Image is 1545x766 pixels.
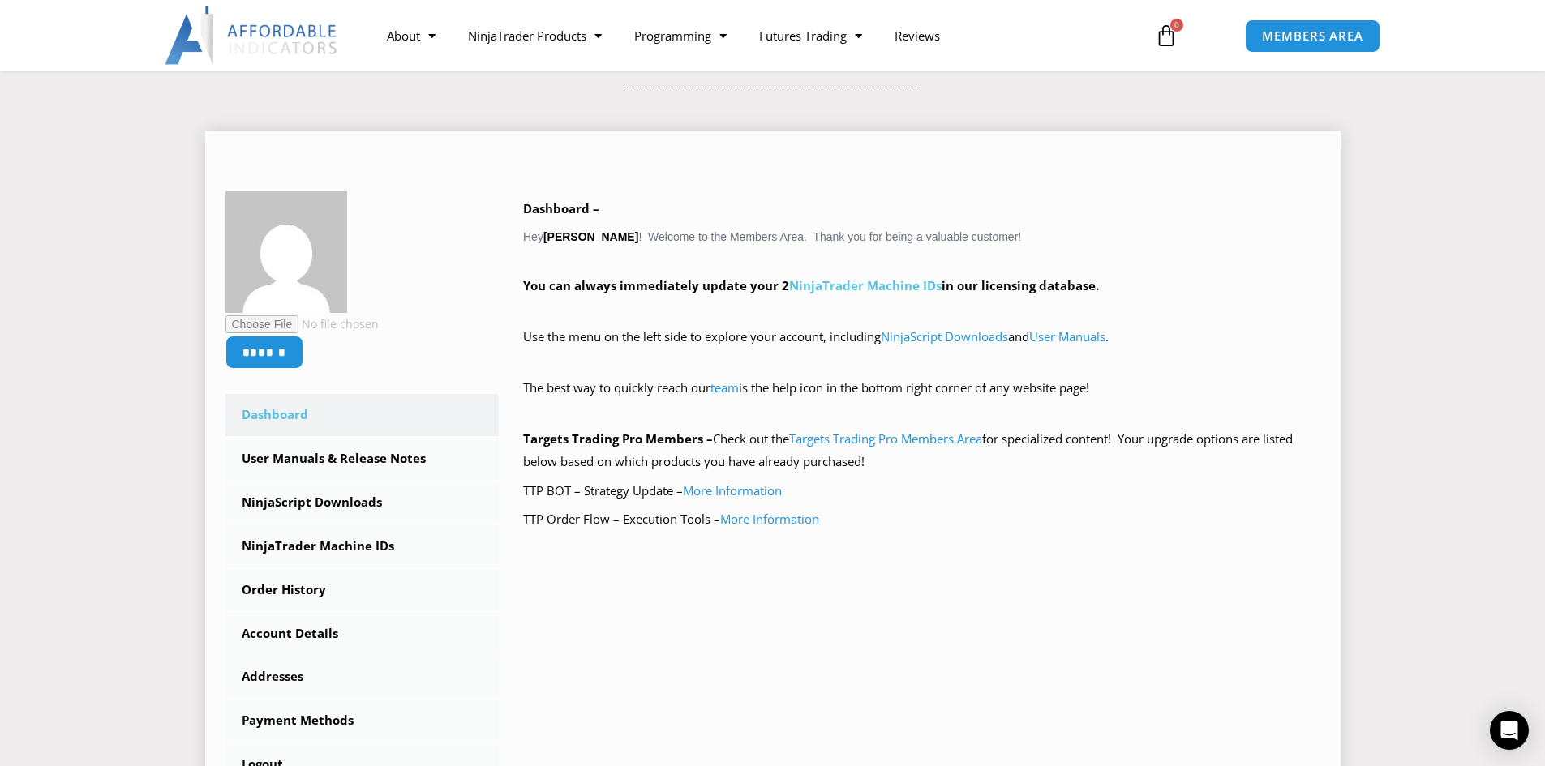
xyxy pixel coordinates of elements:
a: Account Details [225,613,500,655]
div: Open Intercom Messenger [1490,711,1529,750]
a: Reviews [878,17,956,54]
a: NinjaScript Downloads [225,481,500,524]
a: More Information [720,511,819,527]
p: Check out the for specialized content! Your upgrade options are listed below based on which produ... [523,428,1320,473]
span: 0 [1170,19,1183,32]
span: MEMBERS AREA [1262,30,1363,42]
a: Payment Methods [225,700,500,742]
strong: You can always immediately update your 2 in our licensing database. [523,277,1099,293]
img: f54efc7e805c104d56b9f4e53f4aa128b5eb76ac3531487f62801c8db4c17dcc [225,191,347,313]
strong: [PERSON_NAME] [543,230,638,243]
p: TTP BOT – Strategy Update – [523,480,1320,503]
a: User Manuals & Release Notes [225,438,500,480]
p: The best way to quickly reach our is the help icon in the bottom right corner of any website page! [523,377,1320,422]
div: Hey ! Welcome to the Members Area. Thank you for being a valuable customer! [523,198,1320,531]
a: NinjaTrader Machine IDs [789,277,942,293]
a: Programming [618,17,743,54]
a: User Manuals [1029,328,1105,344]
img: LogoAI [165,6,339,65]
a: Targets Trading Pro Members Area [789,430,982,447]
a: Order History [225,569,500,611]
b: Dashboard – [523,200,599,216]
a: NinjaTrader Products [452,17,618,54]
a: NinjaScript Downloads [881,328,1008,344]
p: TTP Order Flow – Execution Tools – [523,508,1320,531]
a: Addresses [225,656,500,698]
a: More Information [683,482,782,499]
a: 0 [1131,12,1202,59]
nav: Menu [371,17,1136,54]
a: MEMBERS AREA [1245,19,1380,53]
a: About [371,17,452,54]
p: Use the menu on the left side to explore your account, including and . [523,326,1320,371]
a: team [710,379,739,396]
a: Futures Trading [743,17,878,54]
a: Dashboard [225,394,500,436]
a: NinjaTrader Machine IDs [225,525,500,567]
strong: Targets Trading Pro Members – [523,430,713,447]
